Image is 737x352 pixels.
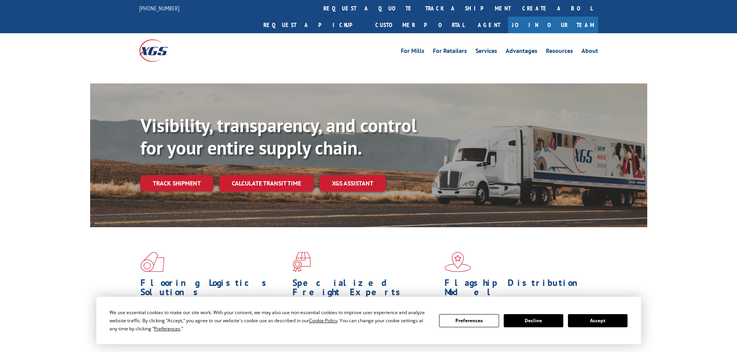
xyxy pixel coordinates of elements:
[433,48,467,56] a: For Retailers
[320,175,386,192] a: XGS ASSISTANT
[292,252,311,272] img: xgs-icon-focused-on-flooring-red
[96,297,641,344] div: Cookie Consent Prompt
[369,17,470,33] a: Customer Portal
[140,175,213,191] a: Track shipment
[154,325,180,332] span: Preferences
[140,252,164,272] img: xgs-icon-total-supply-chain-intelligence-red
[445,252,471,272] img: xgs-icon-flagship-distribution-model-red
[139,4,180,12] a: [PHONE_NUMBER]
[445,278,591,301] h1: Flagship Distribution Model
[504,314,563,327] button: Decline
[258,17,369,33] a: Request a pickup
[581,48,598,56] a: About
[309,317,337,324] span: Cookie Policy
[109,308,430,333] div: We use essential cookies to make our site work. With your consent, we may also use non-essential ...
[475,48,497,56] a: Services
[506,48,537,56] a: Advantages
[140,278,287,301] h1: Flooring Logistics Solutions
[568,314,628,327] button: Accept
[546,48,573,56] a: Resources
[292,278,439,301] h1: Specialized Freight Experts
[439,314,499,327] button: Preferences
[219,175,313,192] a: Calculate transit time
[470,17,508,33] a: Agent
[140,113,417,160] b: Visibility, transparency, and control for your entire supply chain.
[508,17,598,33] a: Join Our Team
[401,48,424,56] a: For Mills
